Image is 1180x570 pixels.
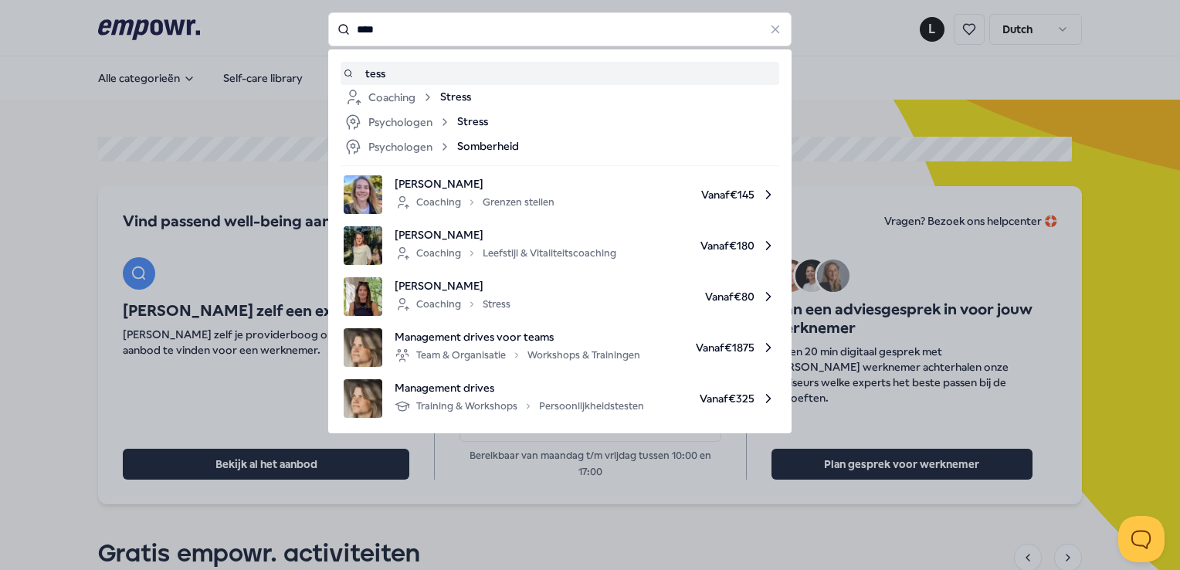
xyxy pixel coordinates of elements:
span: Management drives voor teams [395,328,640,345]
img: product image [344,328,382,367]
img: product image [344,175,382,214]
a: PsychologenSomberheid [344,137,776,156]
span: [PERSON_NAME] [395,226,616,243]
iframe: Help Scout Beacon - Open [1118,516,1165,562]
a: product image[PERSON_NAME]CoachingLeefstijl & VitaliteitscoachingVanaf€180 [344,226,776,265]
a: tess [344,65,776,82]
img: product image [344,226,382,265]
span: Somberheid [457,137,519,156]
span: Vanaf € 180 [629,226,776,265]
a: CoachingStress [344,88,776,107]
img: product image [344,379,382,418]
div: Team & Organisatie Workshops & Trainingen [395,346,640,365]
span: Vanaf € 1875 [653,328,776,367]
input: Search for products, categories or subcategories [328,12,792,46]
span: Stress [457,113,488,131]
a: product image[PERSON_NAME]CoachingGrenzen stellenVanaf€145 [344,175,776,214]
span: Vanaf € 145 [567,175,776,214]
div: Coaching [344,88,434,107]
a: PsychologenStress [344,113,776,131]
span: Vanaf € 80 [523,277,776,316]
div: Psychologen [344,137,451,156]
a: product image[PERSON_NAME]CoachingStressVanaf€80 [344,277,776,316]
span: Stress [440,88,471,107]
a: product imageManagement drivesTraining & WorkshopsPersoonlijkheidstestenVanaf€325 [344,379,776,418]
img: product image [344,277,382,316]
a: product imageManagement drives voor teamsTeam & OrganisatieWorkshops & TrainingenVanaf€1875 [344,328,776,367]
div: Coaching Leefstijl & Vitaliteitscoaching [395,244,616,263]
span: Vanaf € 325 [656,379,776,418]
div: Psychologen [344,113,451,131]
div: Coaching Grenzen stellen [395,193,554,212]
div: Coaching Stress [395,295,510,314]
span: [PERSON_NAME] [395,175,554,192]
div: Training & Workshops Persoonlijkheidstesten [395,397,644,416]
span: Management drives [395,379,644,396]
span: [PERSON_NAME] [395,277,510,294]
